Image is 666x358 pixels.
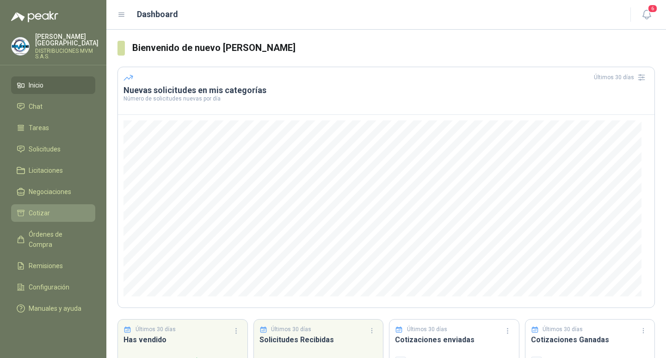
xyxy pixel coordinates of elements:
[11,183,95,201] a: Negociaciones
[35,33,99,46] p: [PERSON_NAME] [GEOGRAPHIC_DATA]
[11,98,95,115] a: Chat
[11,278,95,296] a: Configuración
[136,325,176,334] p: Últimos 30 días
[11,140,95,158] a: Solicitudes
[543,325,583,334] p: Últimos 30 días
[11,11,58,22] img: Logo peakr
[137,8,178,21] h1: Dashboard
[647,4,658,13] span: 6
[11,119,95,137] a: Tareas
[29,144,61,154] span: Solicitudes
[259,334,378,345] h3: Solicitudes Recibidas
[132,41,655,55] h3: Bienvenido de nuevo [PERSON_NAME]
[29,123,49,133] span: Tareas
[29,101,43,112] span: Chat
[123,96,649,101] p: Número de solicitudes nuevas por día
[531,334,649,345] h3: Cotizaciones Ganadas
[11,226,95,253] a: Órdenes de Compra
[29,187,71,197] span: Negociaciones
[407,325,447,334] p: Últimos 30 días
[12,38,29,55] img: Company Logo
[123,85,649,96] h3: Nuevas solicitudes en mis categorías
[594,70,649,85] div: Últimos 30 días
[29,229,86,250] span: Órdenes de Compra
[11,76,95,94] a: Inicio
[29,80,43,90] span: Inicio
[11,300,95,317] a: Manuales y ayuda
[29,261,63,271] span: Remisiones
[638,6,655,23] button: 6
[29,282,69,292] span: Configuración
[11,204,95,222] a: Cotizar
[11,162,95,179] a: Licitaciones
[395,334,513,345] h3: Cotizaciones enviadas
[29,165,63,176] span: Licitaciones
[11,257,95,275] a: Remisiones
[29,208,50,218] span: Cotizar
[271,325,311,334] p: Últimos 30 días
[123,334,242,345] h3: Has vendido
[29,303,81,314] span: Manuales y ayuda
[35,48,99,59] p: DISTRIBUCIONES MVM S.A.S.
